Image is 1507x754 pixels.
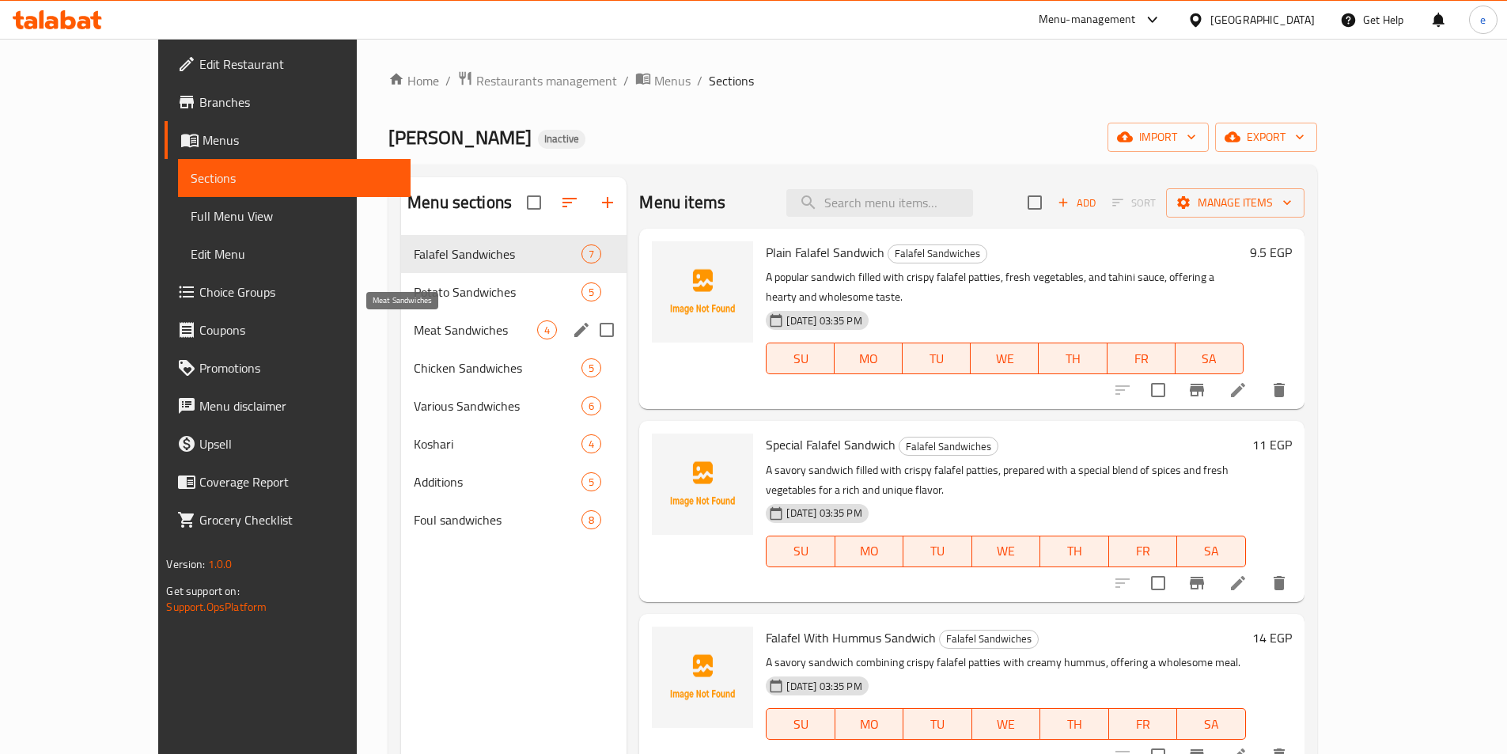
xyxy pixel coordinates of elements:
[191,206,397,225] span: Full Menu View
[1109,708,1177,740] button: FR
[199,472,397,491] span: Coverage Report
[979,713,1034,736] span: WE
[1047,540,1102,563] span: TH
[1177,708,1245,740] button: SA
[476,71,617,90] span: Restaurants management
[457,70,617,91] a: Restaurants management
[909,347,964,370] span: TU
[517,186,551,219] span: Select all sections
[1183,540,1239,563] span: SA
[1142,566,1175,600] span: Select to update
[581,244,601,263] div: items
[910,713,965,736] span: TU
[780,506,868,521] span: [DATE] 03:35 PM
[165,45,410,83] a: Edit Restaurant
[581,434,601,453] div: items
[786,189,973,217] input: search
[652,241,753,343] img: Plain Falafel Sandwich
[1039,10,1136,29] div: Menu-management
[697,71,702,90] li: /
[971,343,1039,374] button: WE
[581,396,601,415] div: items
[635,70,691,91] a: Menus
[1039,343,1107,374] button: TH
[841,347,896,370] span: MO
[1260,371,1298,409] button: delete
[199,358,397,377] span: Promotions
[1040,536,1108,567] button: TH
[1252,434,1292,456] h6: 11 EGP
[1177,536,1245,567] button: SA
[1215,123,1317,152] button: export
[414,244,581,263] span: Falafel Sandwiches
[835,343,903,374] button: MO
[939,630,1039,649] div: Falafel Sandwiches
[414,358,581,377] span: Chicken Sandwiches
[766,241,884,264] span: Plain Falafel Sandwich
[709,71,754,90] span: Sections
[1108,343,1176,374] button: FR
[652,627,753,728] img: Falafel With Hummus Sandwich
[178,197,410,235] a: Full Menu View
[1115,540,1171,563] span: FR
[1178,564,1216,602] button: Branch-specific-item
[1142,373,1175,407] span: Select to update
[977,347,1032,370] span: WE
[414,472,581,491] div: Additions
[401,501,627,539] div: Foul sandwiches8
[401,387,627,425] div: Various Sandwiches6
[582,399,600,414] span: 6
[582,285,600,300] span: 5
[538,130,585,149] div: Inactive
[766,536,835,567] button: SU
[165,83,410,121] a: Branches
[388,119,532,155] span: [PERSON_NAME]
[903,536,971,567] button: TU
[581,472,601,491] div: items
[199,396,397,415] span: Menu disclaimer
[445,71,451,90] li: /
[199,282,397,301] span: Choice Groups
[401,229,627,545] nav: Menu sections
[414,510,581,529] span: Foul sandwiches
[888,244,986,263] span: Falafel Sandwiches
[165,501,410,539] a: Grocery Checklist
[979,540,1034,563] span: WE
[582,475,600,490] span: 5
[1109,536,1177,567] button: FR
[165,273,410,311] a: Choice Groups
[401,235,627,273] div: Falafel Sandwiches7
[199,55,397,74] span: Edit Restaurant
[191,169,397,188] span: Sections
[538,323,556,338] span: 4
[166,554,205,574] span: Version:
[766,653,1245,673] p: A savory sandwich combining crispy falafel patties with creamy hummus, offering a wholesome meal.
[407,191,512,214] h2: Menu sections
[165,121,410,159] a: Menus
[582,513,600,528] span: 8
[1045,347,1100,370] span: TH
[766,343,835,374] button: SU
[191,244,397,263] span: Edit Menu
[589,184,627,222] button: Add section
[1055,194,1098,212] span: Add
[972,708,1040,740] button: WE
[582,247,600,262] span: 7
[773,713,828,736] span: SU
[1183,713,1239,736] span: SA
[581,358,601,377] div: items
[1250,241,1292,263] h6: 9.5 EGP
[388,71,439,90] a: Home
[199,320,397,339] span: Coupons
[1228,127,1304,147] span: export
[401,425,627,463] div: Koshari4
[1108,123,1209,152] button: import
[199,93,397,112] span: Branches
[414,320,537,339] span: Meat Sandwiches
[1114,347,1169,370] span: FR
[780,313,868,328] span: [DATE] 03:35 PM
[1051,191,1102,215] button: Add
[903,343,971,374] button: TU
[773,540,828,563] span: SU
[1166,188,1304,218] button: Manage items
